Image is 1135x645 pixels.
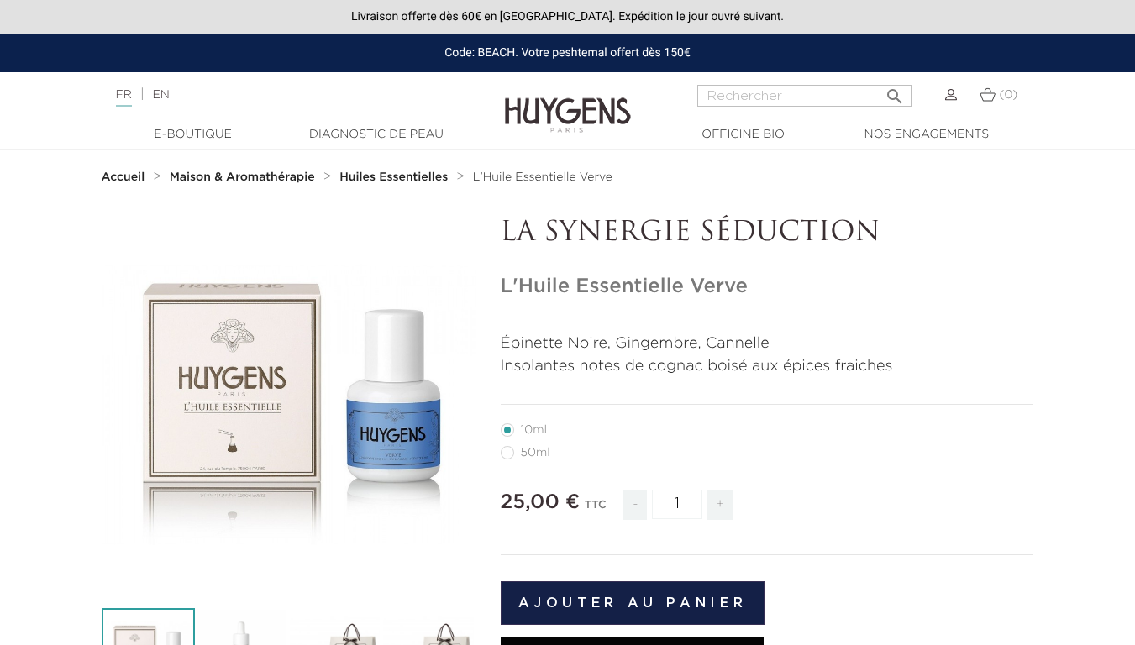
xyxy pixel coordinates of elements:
[501,218,1034,249] p: LA SYNERGIE SÉDUCTION
[473,170,612,184] a: L'Huile Essentielle Verve
[102,170,149,184] a: Accueil
[623,490,647,520] span: -
[505,71,631,135] img: Huygens
[501,355,1034,378] p: Insolantes notes de cognac boisé aux épices fraiches
[170,171,315,183] strong: Maison & Aromathérapie
[102,171,145,183] strong: Accueil
[109,126,277,144] a: E-Boutique
[501,446,570,459] label: 50ml
[501,492,581,512] span: 25,00 €
[152,89,169,101] a: EN
[292,126,460,144] a: Diagnostic de peau
[843,126,1011,144] a: Nos engagements
[652,490,702,519] input: Quantité
[697,85,912,107] input: Rechercher
[108,85,460,105] div: |
[501,333,1034,355] p: Épinette Noire, Gingembre, Cannelle
[501,423,567,437] label: 10ml
[501,275,1034,299] h1: L'Huile Essentielle Verve
[659,126,828,144] a: Officine Bio
[339,170,452,184] a: Huiles Essentielles
[880,80,910,102] button: 
[116,89,132,107] a: FR
[339,171,448,183] strong: Huiles Essentielles
[473,171,612,183] span: L'Huile Essentielle Verve
[585,487,607,532] div: TTC
[170,170,319,184] a: Maison & Aromathérapie
[501,581,765,625] button: Ajouter au panier
[885,81,905,102] i: 
[707,490,733,520] span: +
[999,89,1017,101] span: (0)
